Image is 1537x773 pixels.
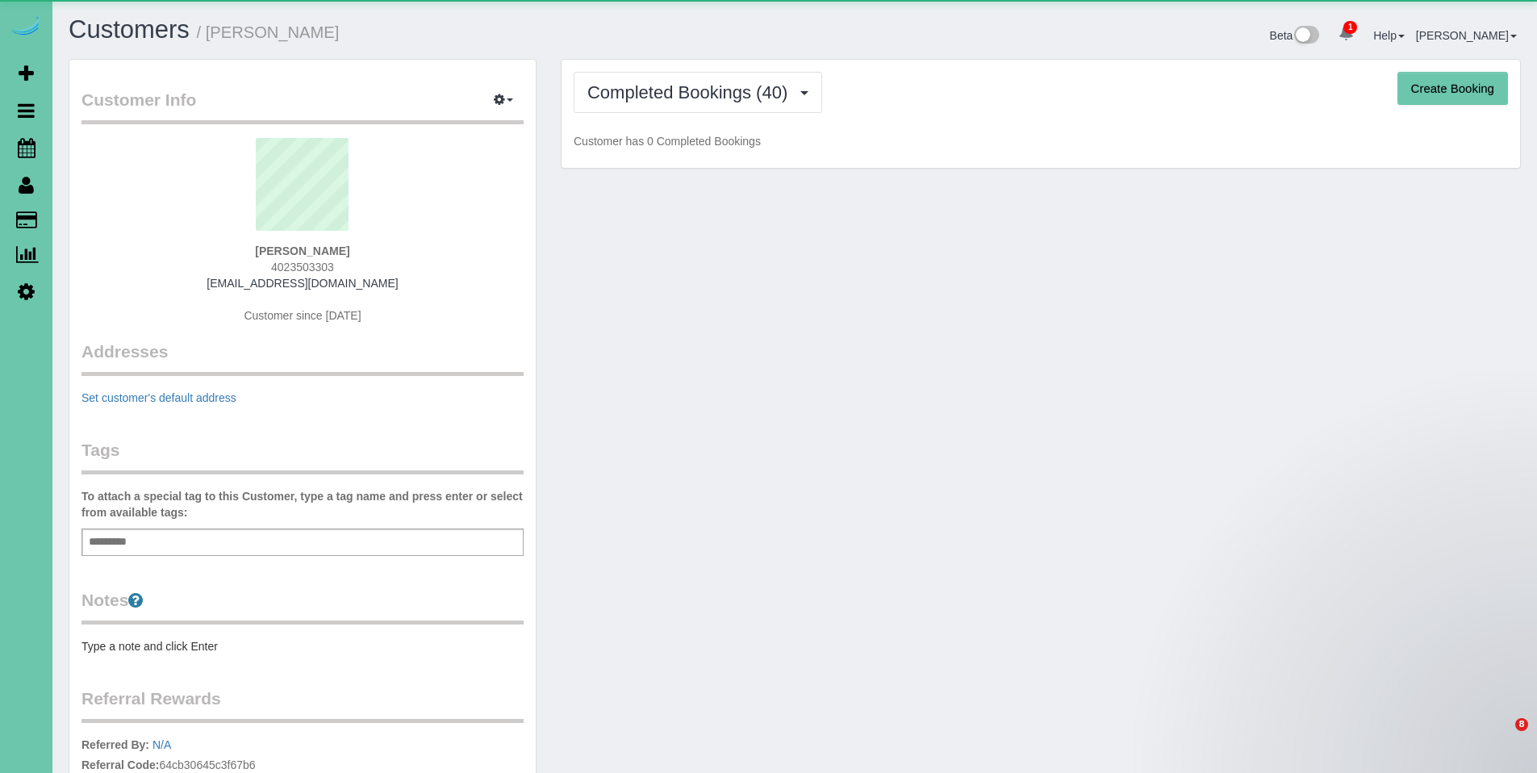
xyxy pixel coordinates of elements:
[1330,16,1362,52] a: 1
[1270,29,1320,42] a: Beta
[81,88,524,124] legend: Customer Info
[10,16,42,39] img: Automaid Logo
[1397,72,1508,106] button: Create Booking
[1515,718,1528,731] span: 8
[1416,29,1517,42] a: [PERSON_NAME]
[255,244,349,257] strong: [PERSON_NAME]
[81,687,524,723] legend: Referral Rewards
[81,488,524,520] label: To attach a special tag to this Customer, type a tag name and press enter or select from availabl...
[69,15,190,44] a: Customers
[81,438,524,474] legend: Tags
[81,757,159,773] label: Referral Code:
[1293,26,1319,47] img: New interface
[81,391,236,404] a: Set customer's default address
[81,588,524,625] legend: Notes
[81,737,149,753] label: Referred By:
[1343,21,1357,34] span: 1
[207,277,398,290] a: [EMAIL_ADDRESS][DOMAIN_NAME]
[244,309,361,322] span: Customer since [DATE]
[197,23,340,41] small: / [PERSON_NAME]
[81,638,524,654] pre: Type a note and click Enter
[574,133,1508,149] p: Customer has 0 Completed Bookings
[152,738,171,751] a: N/A
[271,261,334,274] span: 4023503303
[574,72,822,113] button: Completed Bookings (40)
[1482,718,1521,757] iframe: Intercom live chat
[1373,29,1405,42] a: Help
[587,82,796,102] span: Completed Bookings (40)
